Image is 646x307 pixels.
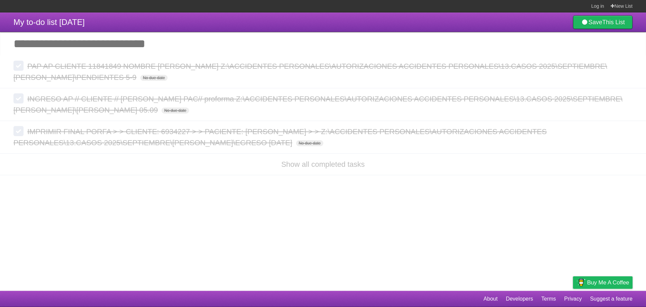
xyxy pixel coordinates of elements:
span: Buy me a coffee [587,277,629,288]
span: INGRESO AP // CLIENTE // [PERSON_NAME] PAC// proforma Z:\ACCIDENTES PERSONALES\AUTORIZACIONES ACC... [13,95,622,114]
a: Developers [506,293,533,305]
span: No due date [296,140,323,146]
b: This List [602,19,625,26]
span: IMPRIMIR FINAL PORFA > > CLIENTE: 6934227 > > PACIENTE: [PERSON_NAME] > > Z:\ACCIDENTES PERSONALE... [13,127,547,147]
a: Privacy [564,293,582,305]
a: SaveThis List [573,16,633,29]
label: Done [13,93,24,103]
label: Done [13,126,24,136]
span: No due date [140,75,168,81]
span: My to-do list [DATE] [13,18,85,27]
a: Suggest a feature [590,293,633,305]
span: PAP AP CLIENTE 11841849 NOMBRE [PERSON_NAME] Z:\ACCIDENTES PERSONALES\AUTORIZACIONES ACCIDENTES P... [13,62,607,82]
label: Done [13,61,24,71]
a: About [483,293,498,305]
img: Buy me a coffee [576,277,585,288]
a: Buy me a coffee [573,276,633,289]
a: Show all completed tasks [281,160,365,168]
span: No due date [161,108,189,114]
a: Terms [541,293,556,305]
